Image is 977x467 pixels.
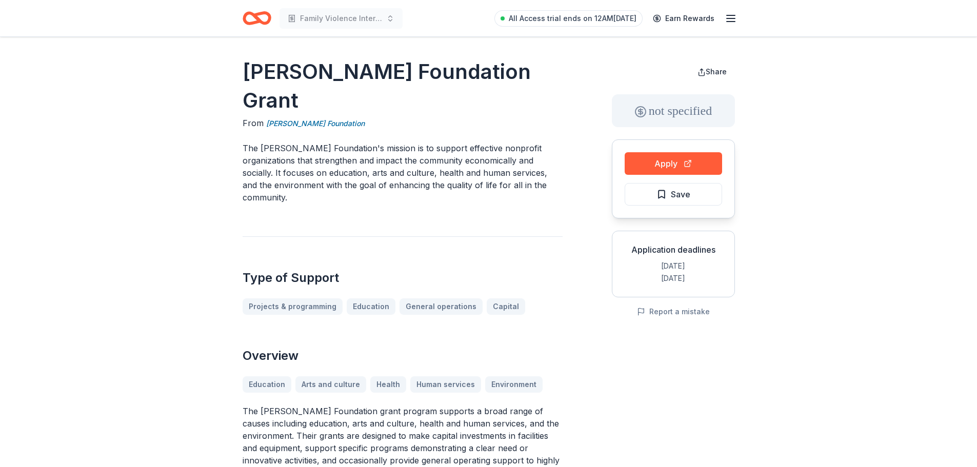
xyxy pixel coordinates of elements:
div: not specified [612,94,735,127]
a: Projects & programming [243,298,343,315]
a: Education [347,298,395,315]
span: Family Violence Intervention Program [300,12,382,25]
div: From [243,117,563,130]
div: [DATE] [621,260,726,272]
h2: Overview [243,348,563,364]
h1: [PERSON_NAME] Foundation Grant [243,57,563,115]
a: Capital [487,298,525,315]
span: All Access trial ends on 12AM[DATE] [509,12,636,25]
button: Report a mistake [637,306,710,318]
button: Apply [625,152,722,175]
a: [PERSON_NAME] Foundation [266,117,365,130]
h2: Type of Support [243,270,563,286]
span: Save [671,188,690,201]
button: Family Violence Intervention Program [280,8,403,29]
p: The [PERSON_NAME] Foundation's mission is to support effective nonprofit organizations that stren... [243,142,563,204]
a: Earn Rewards [647,9,721,28]
div: [DATE] [621,272,726,285]
button: Share [689,62,735,82]
button: Save [625,183,722,206]
a: General operations [400,298,483,315]
a: All Access trial ends on 12AM[DATE] [494,10,643,27]
a: Home [243,6,271,30]
span: Share [706,67,727,76]
div: Application deadlines [621,243,726,256]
